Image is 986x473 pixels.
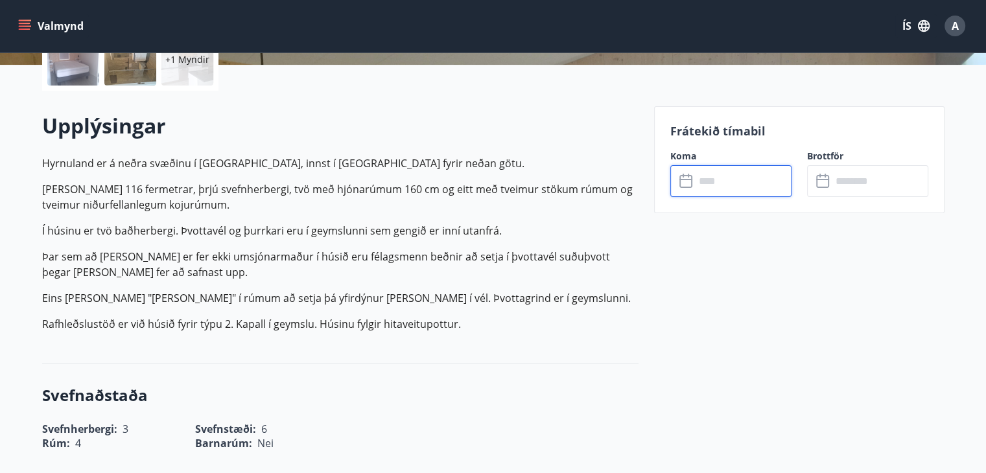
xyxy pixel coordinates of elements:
[895,14,937,38] button: ÍS
[939,10,970,41] button: A
[165,53,209,66] p: +1 Myndir
[952,19,959,33] span: A
[16,14,89,38] button: menu
[42,290,639,306] p: Eins [PERSON_NAME] "[PERSON_NAME]" í rúmum að setja þá yfirdýnur [PERSON_NAME] í vél. Þvottagrind...
[42,156,639,171] p: Hyrnuland er á neðra svæðinu í [GEOGRAPHIC_DATA], innst í [GEOGRAPHIC_DATA] fyrir neðan götu.
[42,249,639,280] p: Þar sem að [PERSON_NAME] er fer ekki umsjónarmaður í húsið eru félagsmenn beðnir að setja í þvott...
[42,223,639,238] p: Í húsinu er tvö baðherbergi. Þvottavél og þurrkari eru í geymslunni sem gengið er inní utanfrá.
[42,316,639,332] p: Rafhleðslustöð er við húsið fyrir týpu 2. Kapall í geymslu. Húsinu fylgir hitaveitupottur.
[670,150,792,163] label: Koma
[195,436,252,450] span: Barnarúm :
[670,122,928,139] p: Frátekið tímabil
[257,436,274,450] span: Nei
[42,181,639,213] p: [PERSON_NAME] 116 fermetrar, þrjú svefnherbergi, tvö með hjónarúmum 160 cm og eitt með tveimur st...
[42,384,639,406] h3: Svefnaðstaða
[42,111,639,140] h2: Upplýsingar
[42,436,70,450] span: Rúm :
[807,150,928,163] label: Brottför
[75,436,81,450] span: 4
